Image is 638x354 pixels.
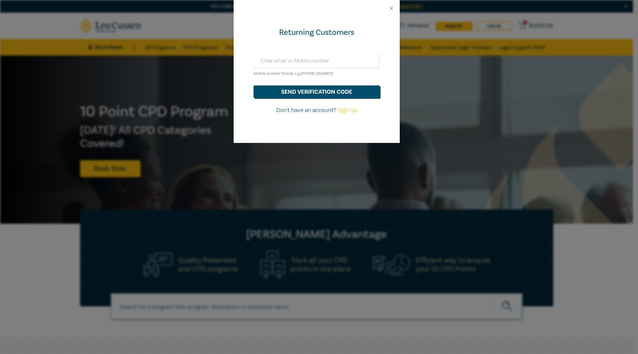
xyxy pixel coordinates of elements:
[388,5,394,11] button: Close
[254,71,333,76] small: Mobile number format e.g [PHONE_NUMBER]
[254,53,380,69] input: Enter email or Mobile number
[338,106,357,114] a: Sign Up
[254,27,380,38] div: Returning Customers
[254,106,380,115] p: Don't have an account?
[254,85,380,98] button: send verification code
